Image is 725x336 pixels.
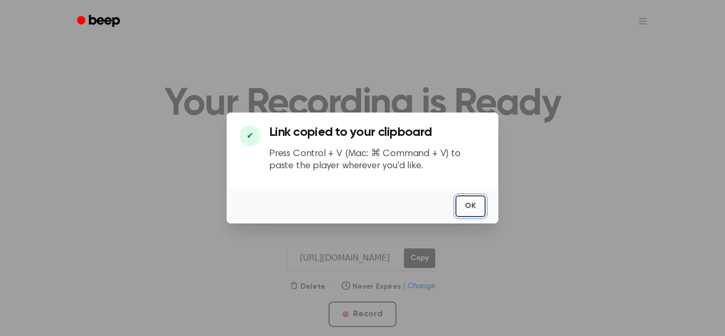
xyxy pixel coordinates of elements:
button: Open menu [630,8,655,34]
button: OK [455,195,486,217]
a: Beep [70,11,130,32]
p: Press Control + V (Mac: ⌘ Command + V) to paste the player wherever you'd like. [269,148,486,172]
div: ✔ [239,125,261,147]
h3: Link copied to your clipboard [269,125,486,140]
